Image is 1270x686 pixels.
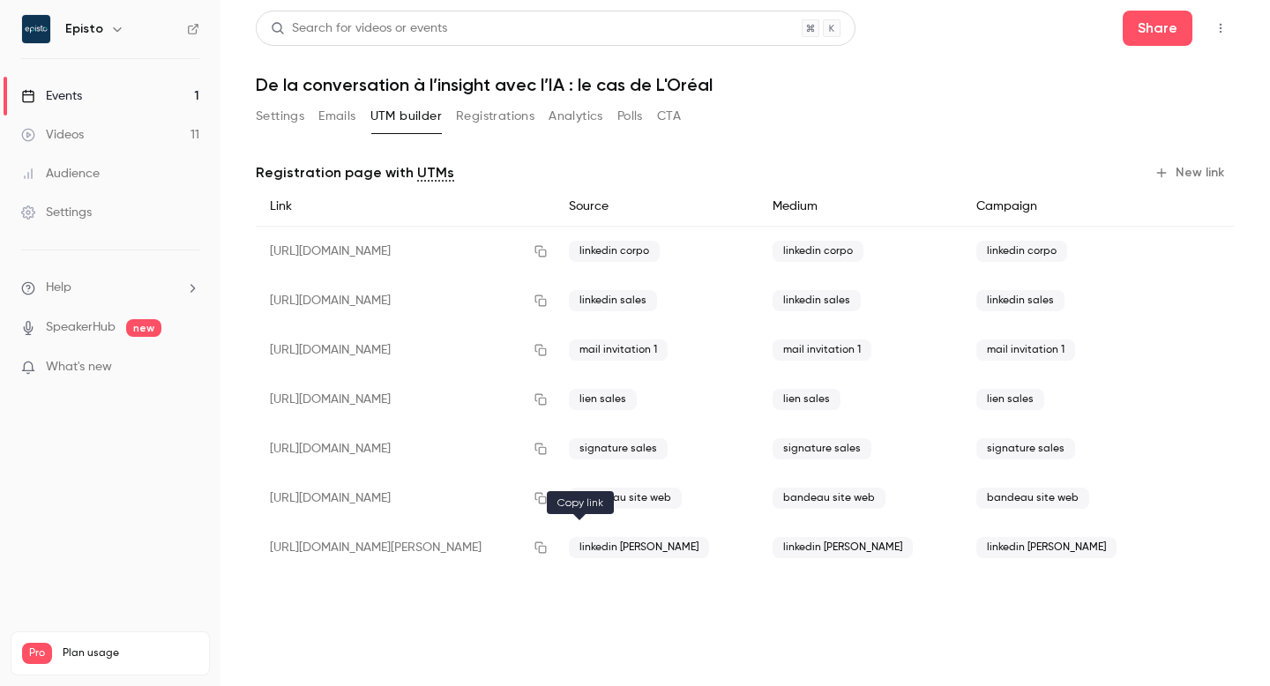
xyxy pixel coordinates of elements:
div: Search for videos or events [271,19,447,38]
div: [URL][DOMAIN_NAME] [256,325,555,375]
div: Events [21,87,82,105]
span: What's new [46,358,112,377]
span: linkedin corpo [569,241,660,262]
div: Source [555,187,758,227]
div: Settings [21,204,92,221]
span: linkedin sales [976,290,1065,311]
span: new [126,319,161,337]
span: bandeau site web [976,488,1089,509]
button: Polls [617,102,643,130]
img: Episto [22,15,50,43]
span: Pro [22,643,52,664]
span: linkedin corpo [976,241,1067,262]
div: Campaign [962,187,1166,227]
span: mail invitation 1 [976,339,1075,361]
h1: De la conversation à l’insight avec l’IA : le cas de L'Oréal [256,74,1235,95]
div: Medium [758,187,962,227]
span: linkedin [PERSON_NAME] [569,537,709,558]
span: lien sales [976,389,1044,410]
button: Emails [318,102,355,130]
span: mail invitation 1 [569,339,668,361]
span: bandeau site web [569,488,682,509]
span: mail invitation 1 [773,339,871,361]
button: New link [1147,159,1235,187]
a: SpeakerHub [46,318,116,337]
div: [URL][DOMAIN_NAME] [256,375,555,424]
span: signature sales [773,438,871,459]
span: linkedin sales [569,290,657,311]
h6: Episto [65,20,103,38]
div: Videos [21,126,84,144]
button: Registrations [456,102,534,130]
div: [URL][DOMAIN_NAME] [256,473,555,523]
iframe: Noticeable Trigger [178,360,199,376]
button: Settings [256,102,304,130]
span: signature sales [976,438,1075,459]
li: help-dropdown-opener [21,279,199,297]
div: Audience [21,165,100,183]
span: linkedin [PERSON_NAME] [773,537,913,558]
span: linkedin [PERSON_NAME] [976,537,1117,558]
span: linkedin corpo [773,241,863,262]
span: bandeau site web [773,488,885,509]
p: Registration page with [256,162,454,183]
div: [URL][DOMAIN_NAME] [256,276,555,325]
span: signature sales [569,438,668,459]
a: UTMs [417,162,454,183]
div: [URL][DOMAIN_NAME][PERSON_NAME] [256,523,555,572]
span: lien sales [569,389,637,410]
div: [URL][DOMAIN_NAME] [256,424,555,473]
span: Plan usage [63,646,198,660]
button: UTM builder [370,102,442,130]
button: Share [1123,11,1192,46]
span: Help [46,279,71,297]
button: CTA [657,102,681,130]
span: lien sales [773,389,840,410]
span: linkedin sales [773,290,861,311]
div: [URL][DOMAIN_NAME] [256,227,555,277]
div: Link [256,187,555,227]
button: Analytics [549,102,603,130]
